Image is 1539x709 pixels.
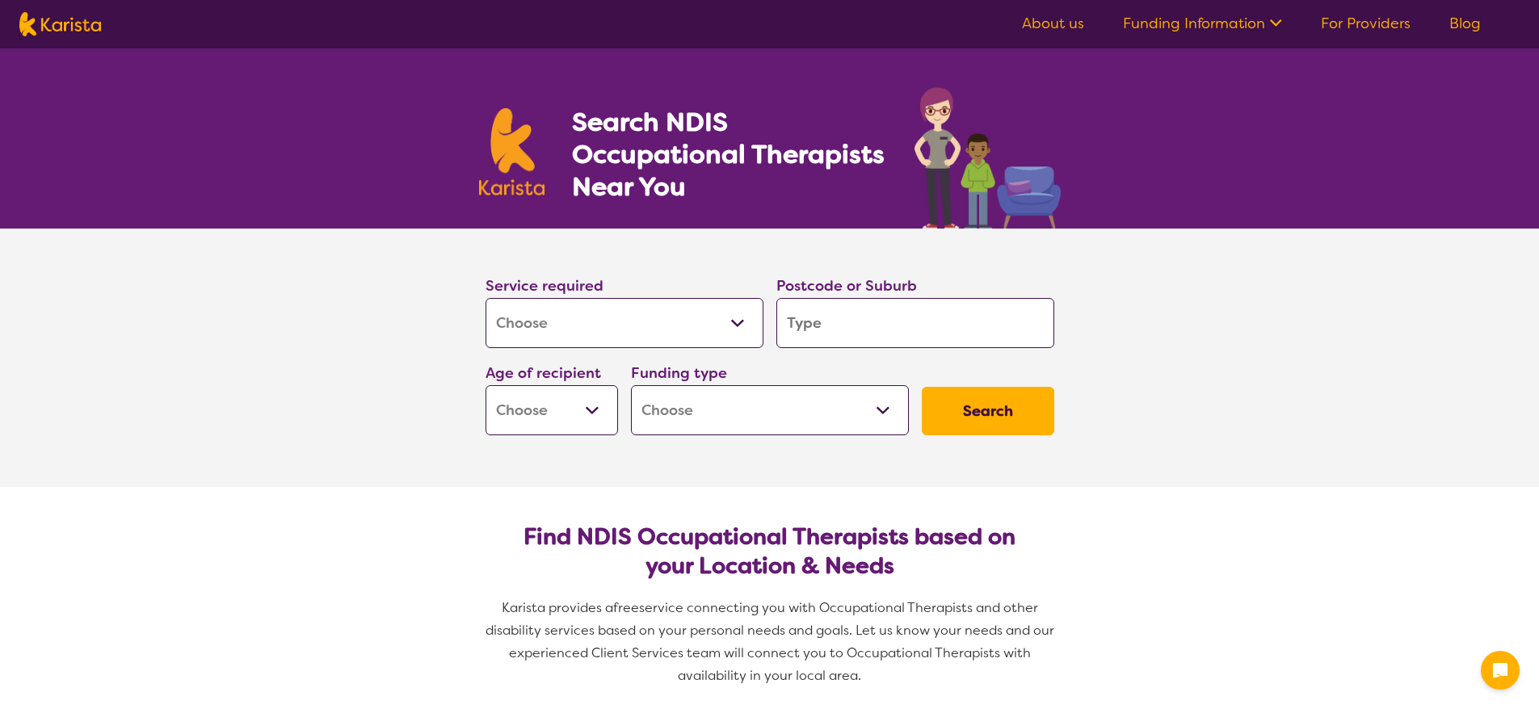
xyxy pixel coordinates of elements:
[498,522,1041,581] h2: Find NDIS Occupational Therapists based on your Location & Needs
[19,12,101,36] img: Karista logo
[502,599,613,616] span: Karista provides a
[613,599,639,616] span: free
[486,363,601,383] label: Age of recipient
[1449,14,1481,33] a: Blog
[776,276,917,296] label: Postcode or Suburb
[1022,14,1084,33] a: About us
[922,387,1054,435] button: Search
[1123,14,1282,33] a: Funding Information
[915,87,1061,229] img: occupational-therapy
[572,106,886,203] h1: Search NDIS Occupational Therapists Near You
[486,599,1058,684] span: service connecting you with Occupational Therapists and other disability services based on your p...
[486,276,603,296] label: Service required
[776,298,1054,348] input: Type
[631,363,727,383] label: Funding type
[479,108,545,195] img: Karista logo
[1321,14,1411,33] a: For Providers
